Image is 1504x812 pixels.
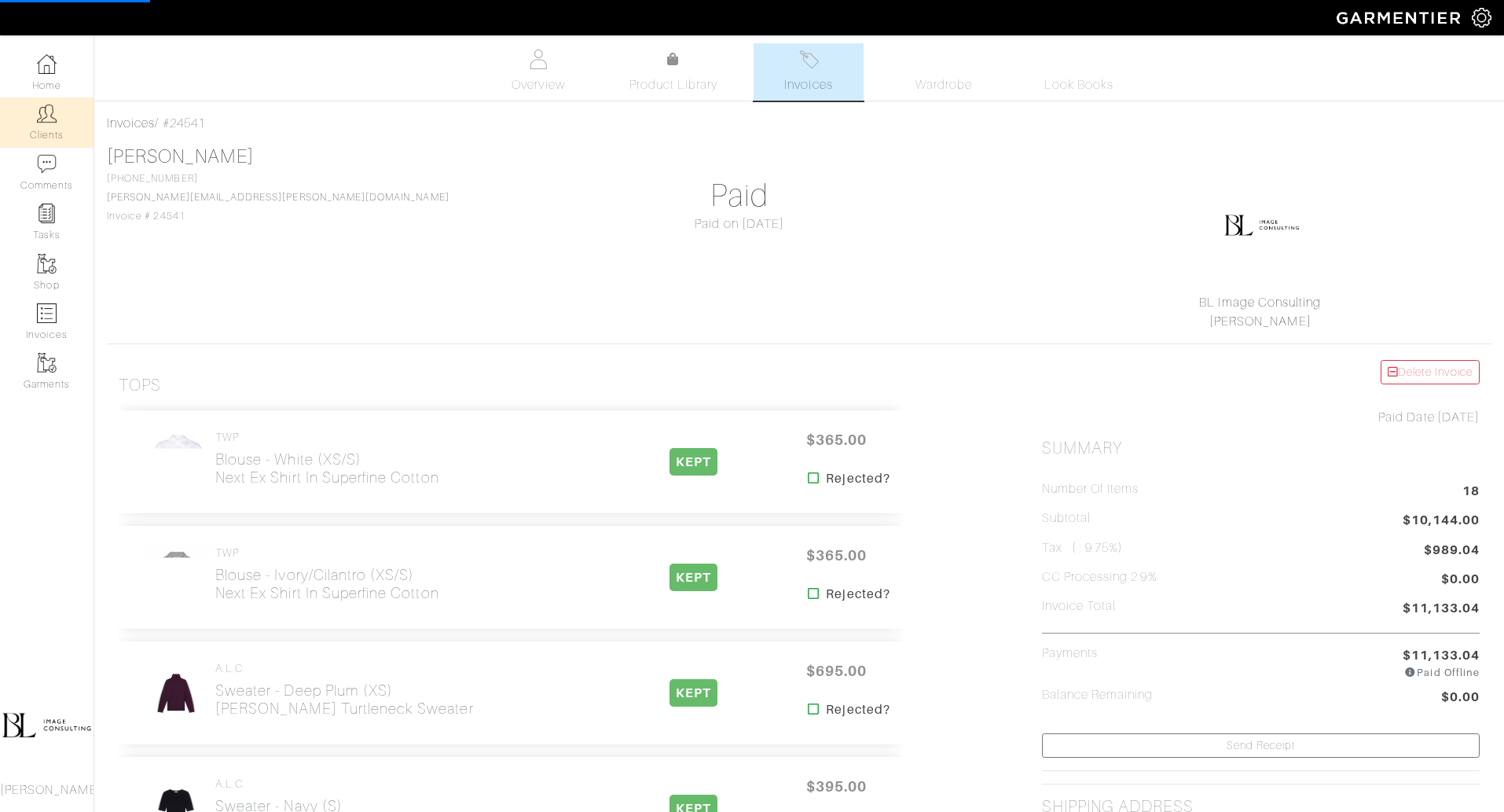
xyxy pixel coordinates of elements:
a: [PERSON_NAME] [107,146,254,167]
span: 18 [1462,482,1480,503]
h2: Blouse - White (XS/S) Next Ex Shirt in superfine cotton [215,450,439,487]
h2: Blouse - Ivory/Cilantro (XS/S) Next Ex Shirt in superfine cotton [215,566,439,602]
h5: Balance Remaining [1042,688,1154,703]
h5: Invoice Total [1042,599,1117,614]
strong: Rejected? [826,700,890,719]
img: gear-icon-white-bd11855cb880d31180b6d7d6211b90ccbf57a29d726f0c71d8c61bd08dd39cc2.png [1472,8,1491,28]
span: $10,144.00 [1403,511,1480,532]
img: dashboard-icon-dbcd8f5a0b271acd01030246c82b418ddd0df26cd7fceb0bd07c9910d44c42f6.png [37,54,57,74]
span: Invoices [784,75,832,94]
img: garments-icon-b7da505a4dc4fd61783c78ac3ca0ef83fa9d6f193b1c9dc38574b1d14d53ca28.png [37,254,57,274]
strong: Rejected? [826,469,890,488]
h3: Tops [119,376,161,395]
img: comment-icon-a0a6a9ef722e966f86d9cbdc48e553b5cf19dbc54f86b18d962a5391bc8f6eb6.png [37,154,57,174]
h2: Summary [1042,439,1480,458]
span: $365.00 [789,423,883,457]
span: $989.04 [1424,541,1480,560]
h4: TWP [215,431,439,444]
img: 43nugX37i66L1QQH1yXWtTds [145,429,207,495]
span: KEPT [669,679,717,707]
span: Look Books [1044,75,1114,94]
a: Look Books [1024,43,1134,101]
span: $0.00 [1441,688,1480,709]
img: clients-icon-6bae9207a08558b7cb47a8932f037763ab4055f8c8b6bfacd5dc20c3e0201464.png [37,104,57,123]
img: orders-27d20c2124de7fd6de4e0e44c1d41de31381a507db9b33961299e4e07d508b8c.svg [799,50,819,69]
img: LSV4XLgLmbQazj4LVadue3Kt.png [1223,183,1301,262]
a: Invoices [754,43,864,101]
h5: Tax ( : 9.75%) [1042,541,1124,556]
span: Wardrobe [915,75,972,94]
div: / #24541 [107,114,1491,133]
img: 71vJ4D9RJ4qbGxUD8QTMqR4P [142,545,210,611]
img: todo-9ac3debb85659649dc8f770b8b6100bb5dab4b48dedcbae339e5042a72dfd3cc.svg [1069,50,1089,69]
img: basicinfo-40fd8af6dae0f16599ec9e87c0ef1c0a1fdea2edbe929e3d69a839185d80c458.svg [529,50,548,69]
a: TWP Blouse - White (XS/S)Next Ex Shirt in superfine cotton [215,431,439,487]
img: wardrobe-487a4870c1b7c33e795ec22d11cfc2ed9d08956e64fb3008fe2437562e282088.svg [934,50,954,69]
h4: TWP [215,546,439,560]
h5: Number of Items [1042,482,1139,497]
span: $365.00 [789,538,883,572]
span: Product Library [629,75,718,94]
a: [PERSON_NAME] [1209,314,1311,329]
span: KEPT [669,564,717,591]
span: Overview [512,75,564,94]
h4: A.L.C. [215,662,474,675]
span: $0.00 [1441,570,1480,591]
span: Paid Date: [1378,410,1437,424]
img: ANwH5jbUA9mYZgiUEQbjtFdC [152,660,200,726]
a: TWP Blouse - Ivory/Cilantro (XS/S)Next Ex Shirt in superfine cotton [215,546,439,602]
div: Paid Offline [1404,665,1480,680]
a: A.L.C. Sweater - Deep Plum (XS)[PERSON_NAME] Turtleneck Sweater [215,662,474,718]
a: Product Library [618,50,728,94]
a: Overview [483,43,593,101]
h1: Paid [521,177,959,215]
a: BL Image Consulting [1199,296,1321,310]
h5: Subtotal [1042,511,1091,526]
img: garmentier-logo-header-white-b43fb05a5012e4ada735d5af1a66efaba907eab6374d6393d1fbf88cb4ef424d.png [1329,4,1472,31]
a: Wardrobe [889,43,999,101]
span: $695.00 [789,654,883,688]
img: garments-icon-b7da505a4dc4fd61783c78ac3ca0ef83fa9d6f193b1c9dc38574b1d14d53ca28.png [37,353,57,373]
h5: CC Processing 2.9% [1042,570,1157,585]
div: Paid on [DATE] [521,215,959,233]
strong: Rejected? [826,585,890,604]
div: [DATE] [1042,408,1480,427]
img: reminder-icon-8004d30b9f0a5d33ae49ab947aed9ed385cf756f9e5892f1edd6e32f2345188e.png [37,204,57,223]
span: [PHONE_NUMBER] Invoice # 24541 [107,173,449,222]
span: $11,133.04 [1403,646,1480,665]
span: $395.00 [789,770,883,803]
h2: Sweater - Deep Plum (XS) [PERSON_NAME] Turtleneck Sweater [215,682,474,718]
span: KEPT [669,448,717,476]
a: Invoices [107,116,155,130]
a: Send Receipt [1042,733,1480,758]
a: Delete Invoice [1381,360,1480,384]
span: $11,133.04 [1403,599,1480,620]
a: [PERSON_NAME][EMAIL_ADDRESS][PERSON_NAME][DOMAIN_NAME] [107,192,449,203]
img: orders-icon-0abe47150d42831381b5fb84f609e132dff9fe21cb692f30cb5eec754e2cba89.png [37,303,57,323]
h4: A.L.C. [215,777,523,791]
h5: Payments [1042,646,1098,674]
